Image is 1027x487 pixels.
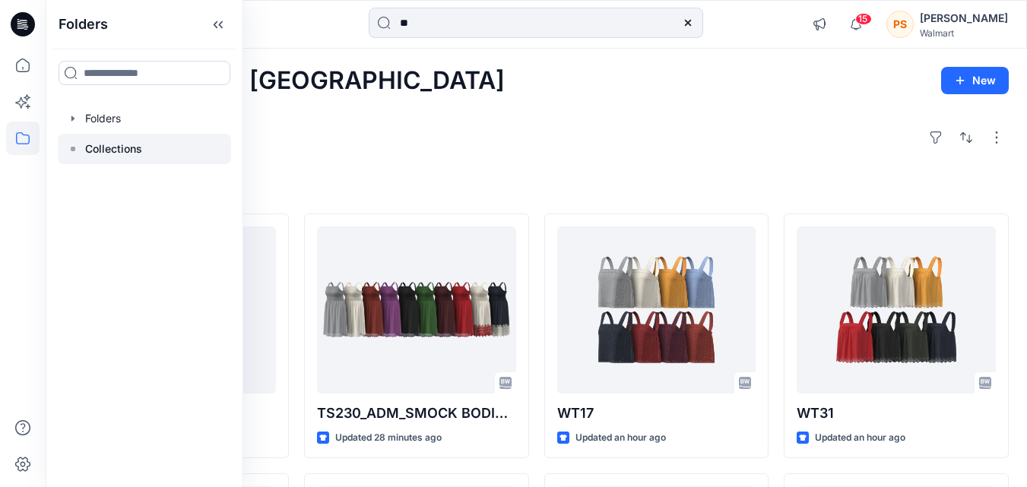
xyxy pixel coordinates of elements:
a: WT31 [797,226,996,394]
div: Walmart [920,27,1008,39]
div: [PERSON_NAME] [920,9,1008,27]
button: New [941,67,1009,94]
p: WT17 [557,403,756,424]
p: Updated an hour ago [815,430,905,446]
p: WT31 [797,403,996,424]
p: TS230_ADM_SMOCK BODICE MINI DRESS [317,403,516,424]
h4: Styles [64,180,1009,198]
p: Updated an hour ago [575,430,666,446]
h2: Welcome back, [GEOGRAPHIC_DATA] [64,67,505,95]
p: Updated 28 minutes ago [335,430,442,446]
span: 15 [855,13,872,25]
div: PS [886,11,914,38]
a: TS230_ADM_SMOCK BODICE MINI DRESS [317,226,516,394]
a: WT17 [557,226,756,394]
p: Collections [85,140,142,158]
